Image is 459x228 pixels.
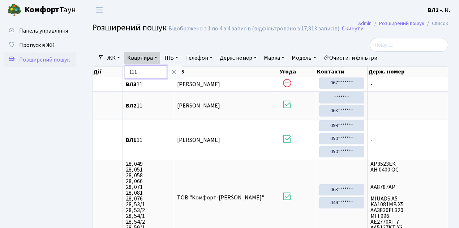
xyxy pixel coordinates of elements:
[90,4,108,16] button: Переключити навігацію
[126,102,137,110] b: ВЛ2
[342,25,364,32] a: Скинути
[368,67,448,77] th: Держ. номер
[124,52,160,64] a: Квартира
[183,52,215,64] a: Телефон
[25,4,76,16] span: Таун
[126,81,171,87] span: 11
[123,67,175,77] th: Квартира
[19,41,55,49] span: Пропуск в ЖК
[175,67,279,77] th: ПІБ
[19,27,68,35] span: Панель управління
[316,67,368,77] th: Контакти
[177,136,220,144] span: [PERSON_NAME]
[104,52,123,64] a: ЖК
[261,52,287,64] a: Марка
[370,137,445,143] span: -
[4,52,76,67] a: Розширений пошук
[126,137,171,143] span: 11
[177,102,220,110] span: [PERSON_NAME]
[177,80,220,88] span: [PERSON_NAME]
[92,21,167,34] span: Розширений пошук
[162,52,181,64] a: ПІБ
[279,67,316,77] th: Угода
[370,81,445,87] span: -
[321,52,380,64] a: Очистити фільтри
[7,3,22,17] img: logo.png
[25,4,59,16] b: Комфорт
[370,103,445,109] span: -
[126,103,171,109] span: 11
[4,38,76,52] a: Пропуск в ЖК
[347,16,459,31] nav: breadcrumb
[168,25,340,32] div: Відображено з 1 по 4 з 4 записів (відфільтровано з 17,813 записів).
[428,6,450,14] a: ВЛ2 -. К.
[289,52,319,64] a: Модель
[379,20,424,27] a: Розширений пошук
[126,136,137,144] b: ВЛ1
[19,56,70,64] span: Розширений пошук
[93,67,123,77] th: Дії
[358,20,372,27] a: Admin
[126,80,137,88] b: ВЛ3
[424,20,448,28] li: Список
[217,52,259,64] a: Держ. номер
[370,38,448,52] input: Пошук...
[177,194,264,202] span: ТОВ "Комфорт-[PERSON_NAME]"
[4,24,76,38] a: Панель управління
